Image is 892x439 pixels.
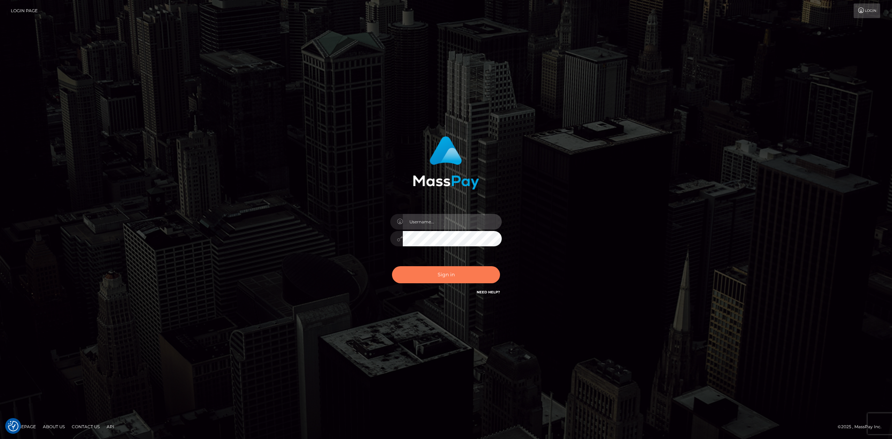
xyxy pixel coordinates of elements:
button: Consent Preferences [8,421,18,431]
a: Contact Us [69,421,102,432]
a: Homepage [8,421,39,432]
button: Sign in [392,266,500,283]
a: About Us [40,421,68,432]
a: Need Help? [477,290,500,294]
input: Username... [403,214,502,230]
a: Login [854,3,880,18]
div: © 2025 , MassPay Inc. [838,423,887,431]
img: Revisit consent button [8,421,18,431]
img: MassPay Login [413,136,479,190]
a: Login Page [11,3,38,18]
a: API [104,421,117,432]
